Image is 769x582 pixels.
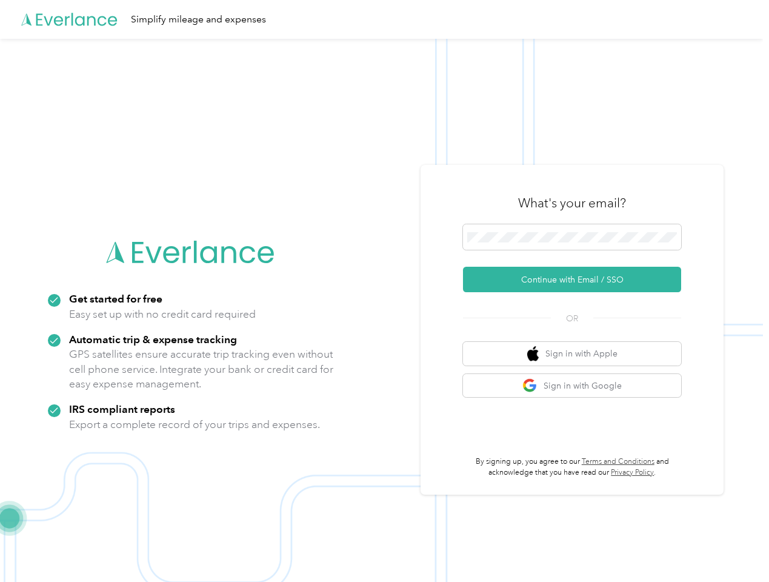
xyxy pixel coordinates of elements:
p: GPS satellites ensure accurate trip tracking even without cell phone service. Integrate your bank... [69,347,334,392]
img: apple logo [527,346,539,361]
strong: IRS compliant reports [69,403,175,415]
button: apple logoSign in with Apple [463,342,681,366]
p: Easy set up with no credit card required [69,307,256,322]
a: Privacy Policy [611,468,654,477]
a: Terms and Conditions [582,457,654,466]
button: google logoSign in with Google [463,374,681,398]
p: Export a complete record of your trips and expenses. [69,417,320,432]
img: google logo [522,378,538,393]
div: Simplify mileage and expenses [131,12,266,27]
span: OR [551,312,593,325]
strong: Get started for free [69,292,162,305]
strong: Automatic trip & expense tracking [69,333,237,346]
p: By signing up, you agree to our and acknowledge that you have read our . [463,457,681,478]
h3: What's your email? [518,195,626,212]
button: Continue with Email / SSO [463,267,681,292]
